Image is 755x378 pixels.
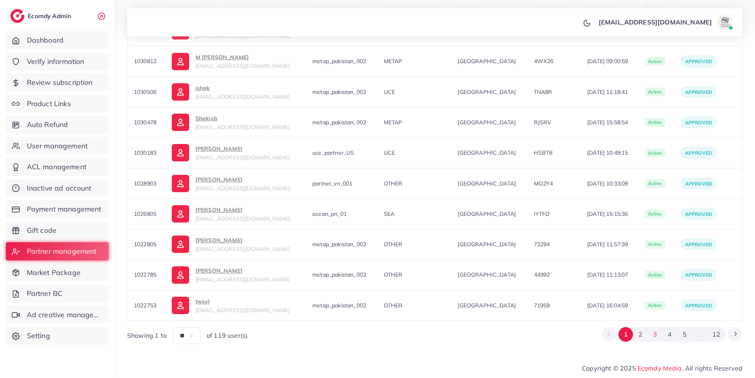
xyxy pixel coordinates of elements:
[685,211,712,217] span: Approved
[685,181,712,187] span: Approved
[587,240,632,248] span: [DATE] 11:57:39
[384,180,403,187] span: OTHER
[172,175,300,192] a: [PERSON_NAME][EMAIL_ADDRESS][DOMAIN_NAME]
[195,245,290,253] span: [EMAIL_ADDRESS][DOMAIN_NAME]
[172,175,189,192] img: ic-user-info.36bf1079.svg
[685,120,712,125] span: Approved
[6,116,109,134] a: Auto Refund
[207,331,248,340] span: of 119 user(s)
[27,288,63,299] span: Partner BC
[312,241,366,248] span: metap_pakistan_002
[6,179,109,197] a: Inactive ad account
[6,327,109,345] a: Setting
[685,89,712,95] span: Approved
[384,119,402,126] span: METAP
[172,205,300,223] a: [PERSON_NAME][EMAIL_ADDRESS][DOMAIN_NAME]
[682,363,742,373] span: , All rights Reserved
[534,149,553,156] span: HSBTB
[312,180,352,187] span: partner_vn_001
[134,271,156,278] span: 1022785
[384,210,394,217] span: SEA
[312,88,366,95] span: metap_pakistan_002
[648,327,663,342] button: Go to page 3
[27,268,81,278] span: Market Package
[134,302,156,309] span: 1022753
[172,236,300,253] a: [PERSON_NAME][EMAIL_ADDRESS][DOMAIN_NAME]
[645,88,665,96] span: active
[195,175,290,184] p: [PERSON_NAME]
[458,240,521,248] span: [GEOGRAPHIC_DATA]
[587,88,632,96] span: [DATE] 11:18:41
[195,215,290,222] span: [EMAIL_ADDRESS][DOMAIN_NAME]
[685,272,712,278] span: Approved
[384,149,395,156] span: UCE
[594,14,736,30] a: [EMAIL_ADDRESS][DOMAIN_NAME]avatar
[195,205,290,215] p: [PERSON_NAME]
[384,302,403,309] span: OTHER
[587,118,632,126] span: [DATE] 15:58:54
[534,119,552,126] span: RJSRV
[27,99,71,109] span: Product Links
[134,180,156,187] span: 1028903
[6,137,109,155] a: User management
[172,205,189,223] img: ic-user-info.36bf1079.svg
[587,271,632,279] span: [DATE] 11:13:07
[27,120,68,130] span: Auto Refund
[645,240,665,249] span: active
[27,35,64,45] span: Dashboard
[195,83,290,93] p: ishak
[27,77,93,88] span: Review subscription
[172,114,189,131] img: ic-user-info.36bf1079.svg
[685,150,712,156] span: Approved
[312,302,366,309] span: metap_pakistan_002
[645,149,665,157] span: active
[534,88,552,95] span: TNA8R
[172,83,189,101] img: ic-user-info.36bf1079.svg
[27,204,101,214] span: Payment management
[6,221,109,240] a: Gift code
[195,62,290,69] span: [EMAIL_ADDRESS][DOMAIN_NAME]
[312,149,354,156] span: uce_partner_US
[312,58,366,65] span: metap_pakistan_002
[195,124,290,131] span: [EMAIL_ADDRESS][DOMAIN_NAME]
[312,210,347,217] span: ocean_pn_01
[172,266,189,284] img: ic-user-info.36bf1079.svg
[27,56,85,67] span: Verify information
[6,264,109,282] a: Market Package
[384,58,402,65] span: METAP
[534,210,550,217] span: IYTFO
[312,271,366,278] span: metap_pakistan_002
[645,271,665,279] span: active
[28,12,73,20] h2: Ecomdy Admin
[27,162,86,172] span: ACL management
[677,327,692,342] button: Go to page 5
[6,73,109,92] a: Review subscription
[195,276,290,283] span: [EMAIL_ADDRESS][DOMAIN_NAME]
[587,301,632,309] span: [DATE] 16:04:59
[195,114,290,123] p: Shakieb
[707,327,726,342] button: Go to page 12
[534,302,550,309] span: 71959
[27,183,92,193] span: Inactive ad account
[384,271,403,278] span: OTHER
[10,9,24,23] img: logo
[195,266,290,275] p: [PERSON_NAME]
[618,327,633,342] button: Go to page 1
[587,180,632,187] span: [DATE] 10:33:09
[312,119,366,126] span: metap_pakistan_002
[134,119,156,126] span: 1030478
[458,88,521,96] span: [GEOGRAPHIC_DATA]
[458,180,521,187] span: [GEOGRAPHIC_DATA]
[172,144,189,161] img: ic-user-info.36bf1079.svg
[534,271,550,278] span: 44992
[458,118,521,126] span: [GEOGRAPHIC_DATA]
[27,331,50,341] span: Setting
[458,149,521,157] span: [GEOGRAPHIC_DATA]
[172,53,189,70] img: ic-user-info.36bf1079.svg
[685,303,712,309] span: Approved
[134,241,156,248] span: 1022805
[27,246,97,256] span: Partner management
[134,210,156,217] span: 1026805
[645,301,665,310] span: active
[172,297,189,314] img: ic-user-info.36bf1079.svg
